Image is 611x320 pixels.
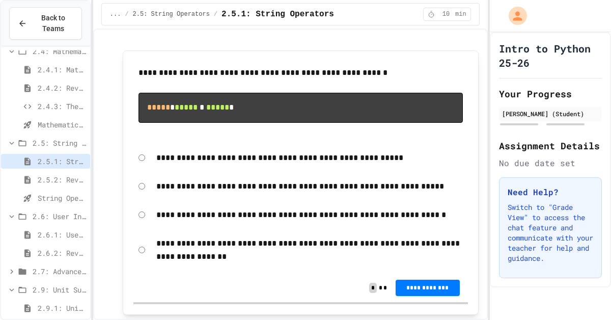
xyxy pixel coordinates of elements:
[455,10,466,18] span: min
[499,87,602,101] h2: Your Progress
[508,186,593,198] h3: Need Help?
[38,303,86,313] span: 2.9.1: Unit Summary
[33,13,73,34] span: Back to Teams
[38,193,86,203] span: String Operators - Quiz
[38,64,86,75] span: 2.4.1: Mathematical Operators
[33,284,86,295] span: 2.9: Unit Summary
[499,41,602,70] h1: Intro to Python 25-26
[38,229,86,240] span: 2.6.1: User Input
[33,266,86,277] span: 2.7: Advanced Math
[125,10,128,18] span: /
[33,211,86,222] span: 2.6: User Input
[499,157,602,169] div: No due date set
[38,83,86,93] span: 2.4.2: Review - Mathematical Operators
[133,10,210,18] span: 2.5: String Operators
[221,8,334,20] span: 2.5.1: String Operators
[38,248,86,258] span: 2.6.2: Review - User Input
[38,174,86,185] span: 2.5.2: Review - String Operators
[502,109,599,118] div: [PERSON_NAME] (Student)
[498,4,530,28] div: My Account
[38,119,86,130] span: Mathematical Operators - Quiz
[214,10,217,18] span: /
[499,139,602,153] h2: Assignment Details
[38,156,86,167] span: 2.5.1: String Operators
[9,7,82,40] button: Back to Teams
[438,10,454,18] span: 10
[38,101,86,112] span: 2.4.3: The World's Worst [PERSON_NAME] Market
[33,138,86,148] span: 2.5: String Operators
[508,202,593,263] p: Switch to "Grade View" to access the chat feature and communicate with your teacher for help and ...
[110,10,121,18] span: ...
[33,46,86,57] span: 2.4: Mathematical Operators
